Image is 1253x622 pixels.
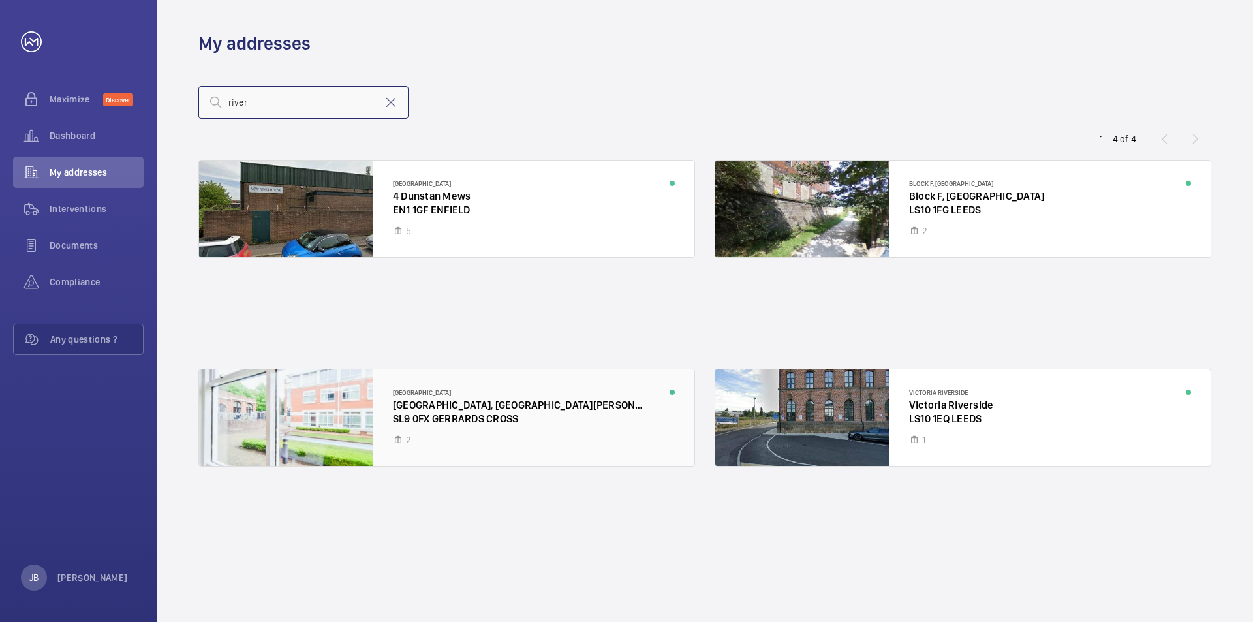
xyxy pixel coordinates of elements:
span: My addresses [50,166,144,179]
span: Interventions [50,202,144,215]
p: JB [29,571,39,584]
span: Compliance [50,275,144,288]
div: 1 – 4 of 4 [1100,132,1136,146]
span: Dashboard [50,129,144,142]
h1: My addresses [198,31,311,55]
p: [PERSON_NAME] [57,571,128,584]
span: Any questions ? [50,333,143,346]
span: Maximize [50,93,103,106]
span: Documents [50,239,144,252]
input: Search by address [198,86,409,119]
span: Discover [103,93,133,106]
